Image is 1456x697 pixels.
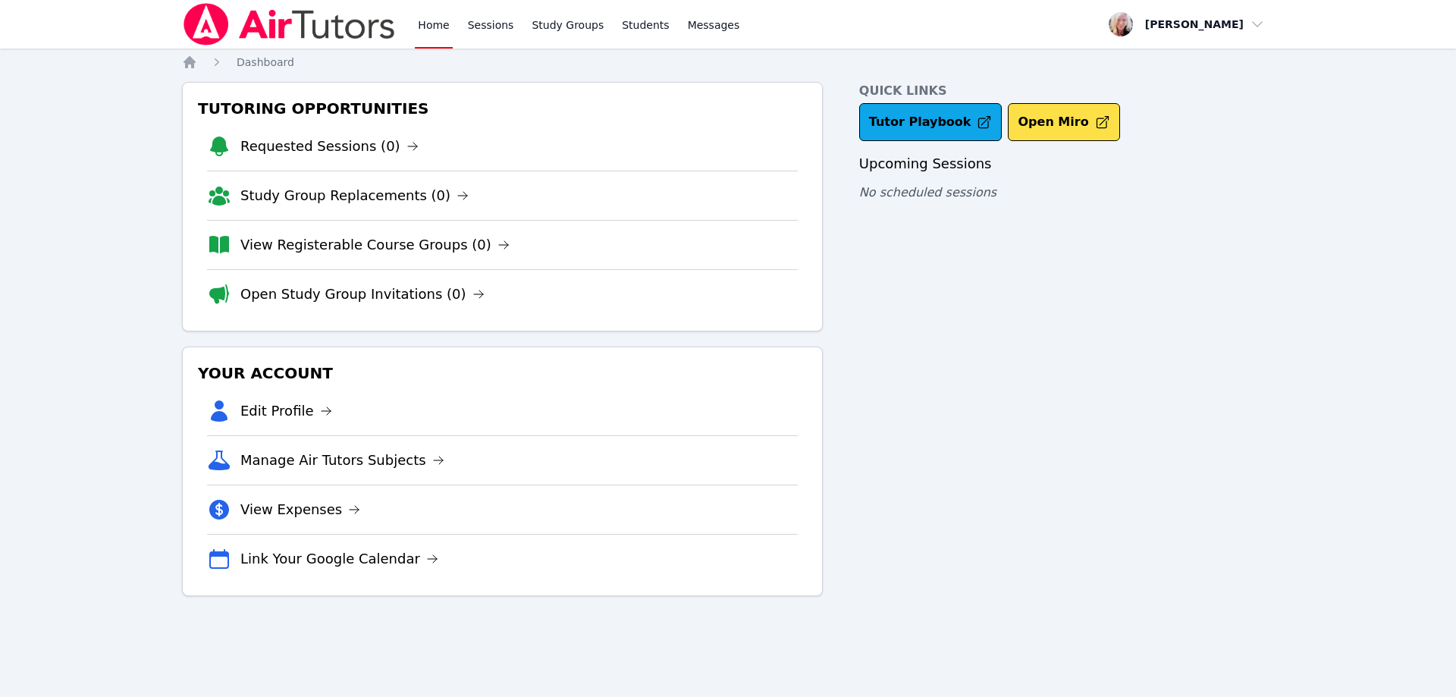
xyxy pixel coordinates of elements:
[195,95,810,122] h3: Tutoring Opportunities
[688,17,740,33] span: Messages
[240,499,360,520] a: View Expenses
[182,3,397,46] img: Air Tutors
[240,450,444,471] a: Manage Air Tutors Subjects
[240,136,419,157] a: Requested Sessions (0)
[240,548,438,570] a: Link Your Google Calendar
[182,55,1274,70] nav: Breadcrumb
[1008,103,1119,141] button: Open Miro
[859,185,996,199] span: No scheduled sessions
[240,234,510,256] a: View Registerable Course Groups (0)
[237,55,294,70] a: Dashboard
[859,82,1274,100] h4: Quick Links
[859,153,1274,174] h3: Upcoming Sessions
[859,103,1003,141] a: Tutor Playbook
[240,400,332,422] a: Edit Profile
[237,56,294,68] span: Dashboard
[240,284,485,305] a: Open Study Group Invitations (0)
[195,359,810,387] h3: Your Account
[240,185,469,206] a: Study Group Replacements (0)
